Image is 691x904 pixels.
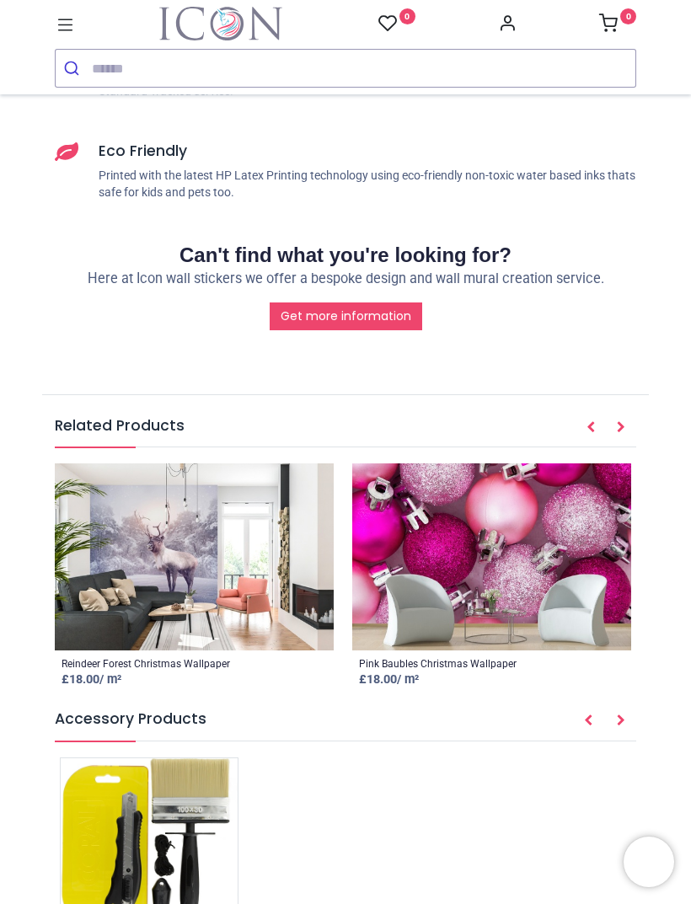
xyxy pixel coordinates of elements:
[56,50,92,87] button: Submit
[573,707,603,736] button: Prev
[55,709,636,741] h5: Accessory Products
[159,7,282,40] a: Logo of Icon Wall Stickers
[99,168,636,201] p: Printed with the latest HP Latex Printing technology using eco-friendly non-toxic water based ink...
[599,19,636,32] a: 0
[620,8,636,24] sup: 0
[99,141,636,162] h5: Eco Friendly
[606,414,636,442] button: Next
[352,463,631,650] img: Pink Baubles Christmas Wall Mural Wallpaper
[55,415,636,447] h5: Related Products
[606,707,636,736] button: Next
[62,657,230,671] a: Reindeer Forest Christmas Wallpaper
[498,19,517,32] a: Account Info
[359,657,517,671] a: Pink Baubles Christmas Wallpaper
[159,7,282,40] img: Icon Wall Stickers
[55,241,636,270] h2: Can't find what you're looking for?
[270,302,422,331] a: Get more information
[624,837,674,887] iframe: Brevo live chat
[62,672,121,687] strong: £ 18.00 / m²
[399,8,415,24] sup: 0
[576,414,606,442] button: Prev
[359,672,419,687] strong: £ 18.00 / m²
[55,270,636,289] p: Here at Icon wall stickers we offer a bespoke design and wall mural creation service.
[55,463,334,650] img: Reindeer Forest Christmas Wall Mural Wallpaper
[378,13,415,35] a: 0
